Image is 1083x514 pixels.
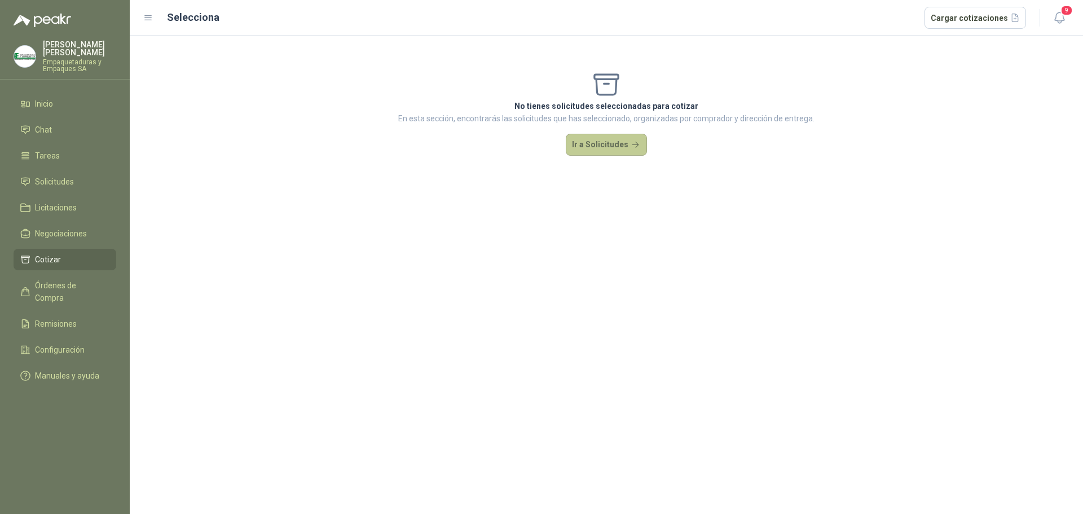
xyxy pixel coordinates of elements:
a: Remisiones [14,313,116,335]
a: Inicio [14,93,116,115]
p: En esta sección, encontrarás las solicitudes que has seleccionado, organizadas por comprador y di... [398,112,815,125]
span: Órdenes de Compra [35,279,105,304]
span: Solicitudes [35,175,74,188]
h2: Selecciona [167,10,219,25]
span: Negociaciones [35,227,87,240]
p: No tienes solicitudes seleccionadas para cotizar [398,100,815,112]
span: Remisiones [35,318,77,330]
a: Cotizar [14,249,116,270]
a: Solicitudes [14,171,116,192]
span: Tareas [35,150,60,162]
p: [PERSON_NAME] [PERSON_NAME] [43,41,116,56]
p: Empaquetaduras y Empaques SA [43,59,116,72]
a: Tareas [14,145,116,166]
img: Company Logo [14,46,36,67]
span: 9 [1060,5,1073,16]
span: Inicio [35,98,53,110]
span: Cotizar [35,253,61,266]
a: Chat [14,119,116,140]
span: Configuración [35,344,85,356]
a: Configuración [14,339,116,361]
button: Cargar cotizaciones [924,7,1027,29]
span: Chat [35,124,52,136]
button: Ir a Solicitudes [566,134,647,156]
a: Licitaciones [14,197,116,218]
button: 9 [1049,8,1069,28]
span: Licitaciones [35,201,77,214]
span: Manuales y ayuda [35,370,99,382]
a: Negociaciones [14,223,116,244]
a: Manuales y ayuda [14,365,116,386]
img: Logo peakr [14,14,71,27]
a: Órdenes de Compra [14,275,116,309]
